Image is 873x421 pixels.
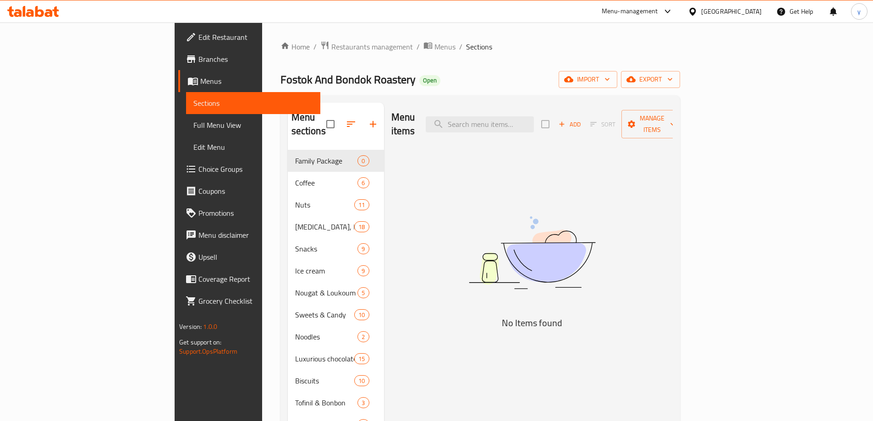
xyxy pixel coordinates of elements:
[555,117,584,131] span: Add item
[295,199,355,210] span: Nuts
[391,110,415,138] h2: Menu items
[288,326,384,348] div: Noodles2
[354,221,369,232] div: items
[357,331,369,342] div: items
[423,41,456,53] a: Menus
[417,316,647,330] h5: No Items found
[357,265,369,276] div: items
[358,179,368,187] span: 6
[566,74,610,85] span: import
[701,6,762,16] div: [GEOGRAPHIC_DATA]
[358,289,368,297] span: 5
[193,142,313,153] span: Edit Menu
[357,243,369,254] div: items
[621,71,680,88] button: export
[178,224,320,246] a: Menu disclaimer
[198,186,313,197] span: Coupons
[186,92,320,114] a: Sections
[198,32,313,43] span: Edit Restaurant
[419,77,440,84] span: Open
[426,116,534,132] input: search
[358,333,368,341] span: 2
[288,216,384,238] div: [MEDICAL_DATA], Nuts18
[198,273,313,284] span: Coverage Report
[198,208,313,219] span: Promotions
[288,304,384,326] div: Sweets & Candy10
[559,71,617,88] button: import
[178,246,320,268] a: Upsell
[288,150,384,172] div: Family Package0
[857,6,861,16] span: y
[295,221,355,232] div: Pulp, Nuts
[280,41,680,53] nav: breadcrumb
[295,397,358,408] span: Tofinil & Bonbon
[459,41,462,52] li: /
[295,353,355,364] span: Luxurious chocolate
[354,309,369,320] div: items
[602,6,658,17] div: Menu-management
[179,336,221,348] span: Get support on:
[288,282,384,304] div: Nougat & Loukoum5
[178,48,320,70] a: Branches
[198,164,313,175] span: Choice Groups
[357,177,369,188] div: items
[179,321,202,333] span: Version:
[621,110,683,138] button: Manage items
[362,113,384,135] button: Add section
[295,287,358,298] span: Nougat & Loukoum
[295,309,355,320] span: Sweets & Candy
[354,375,369,386] div: items
[198,295,313,306] span: Grocery Checklist
[355,223,368,231] span: 18
[198,252,313,262] span: Upsell
[354,353,369,364] div: items
[295,331,358,342] span: Noodles
[178,268,320,290] a: Coverage Report
[355,311,368,319] span: 10
[417,192,647,313] img: dish.svg
[178,202,320,224] a: Promotions
[295,177,358,188] span: Coffee
[358,157,368,165] span: 0
[357,155,369,166] div: items
[295,243,358,254] div: Snacks
[331,41,413,52] span: Restaurants management
[417,41,420,52] li: /
[434,41,456,52] span: Menus
[288,348,384,370] div: Luxurious chocolate15
[178,180,320,202] a: Coupons
[178,70,320,92] a: Menus
[419,75,440,86] div: Open
[466,41,492,52] span: Sections
[555,117,584,131] button: Add
[628,74,673,85] span: export
[355,201,368,209] span: 11
[295,375,355,386] span: Biscuits
[357,287,369,298] div: items
[358,267,368,275] span: 9
[186,114,320,136] a: Full Menu View
[295,155,358,166] span: Family Package
[203,321,217,333] span: 1.0.0
[584,117,621,131] span: Select section first
[320,41,413,53] a: Restaurants management
[288,392,384,414] div: Tofinil & Bonbon3
[629,113,675,136] span: Manage items
[358,245,368,253] span: 9
[295,265,358,276] div: Ice cream
[355,377,368,385] span: 10
[288,194,384,216] div: Nuts11
[198,54,313,65] span: Branches
[295,221,355,232] span: [MEDICAL_DATA], Nuts
[198,230,313,241] span: Menu disclaimer
[355,355,368,363] span: 15
[358,399,368,407] span: 3
[193,98,313,109] span: Sections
